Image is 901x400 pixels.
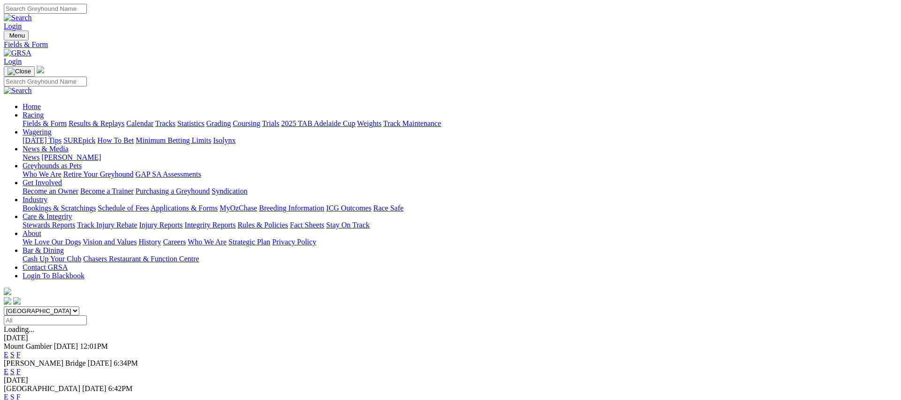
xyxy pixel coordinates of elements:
a: Login [4,57,22,65]
a: Greyhounds as Pets [23,162,82,170]
a: Bookings & Scratchings [23,204,96,212]
a: Stay On Track [326,221,369,229]
a: History [138,238,161,246]
a: Stewards Reports [23,221,75,229]
a: Industry [23,196,47,204]
div: Bar & Dining [23,255,897,263]
a: Bar & Dining [23,246,64,254]
a: Weights [357,119,382,127]
a: News & Media [23,145,69,153]
a: Care & Integrity [23,212,72,220]
a: Tracks [155,119,176,127]
button: Toggle navigation [4,31,29,40]
a: 2025 TAB Adelaide Cup [281,119,355,127]
a: Home [23,102,41,110]
a: Fact Sheets [290,221,324,229]
a: We Love Our Dogs [23,238,81,246]
a: About [23,229,41,237]
a: Who We Are [188,238,227,246]
a: Statistics [177,119,205,127]
span: 6:42PM [108,384,133,392]
a: Integrity Reports [184,221,236,229]
span: [PERSON_NAME] Bridge [4,359,86,367]
div: [DATE] [4,334,897,342]
div: [DATE] [4,376,897,384]
a: Become a Trainer [80,187,134,195]
a: Grading [206,119,231,127]
img: Close [8,68,31,75]
span: [GEOGRAPHIC_DATA] [4,384,80,392]
a: Login To Blackbook [23,272,84,280]
a: [DATE] Tips [23,136,61,144]
a: Injury Reports [139,221,183,229]
a: Schedule of Fees [98,204,149,212]
div: News & Media [23,153,897,162]
a: MyOzChase [220,204,257,212]
div: Get Involved [23,187,897,196]
input: Select date [4,315,87,325]
div: Racing [23,119,897,128]
div: Industry [23,204,897,212]
a: GAP SA Assessments [136,170,201,178]
a: E [4,351,8,359]
a: Privacy Policy [272,238,316,246]
span: Loading... [4,325,34,333]
a: Get Involved [23,179,62,187]
div: Wagering [23,136,897,145]
span: [DATE] [88,359,112,367]
a: Contact GRSA [23,263,68,271]
a: Track Injury Rebate [77,221,137,229]
a: [PERSON_NAME] [41,153,101,161]
img: Search [4,86,32,95]
a: Trials [262,119,279,127]
a: Wagering [23,128,52,136]
span: [DATE] [82,384,107,392]
img: facebook.svg [4,297,11,305]
a: Chasers Restaurant & Function Centre [83,255,199,263]
a: Vision and Values [83,238,137,246]
div: About [23,238,897,246]
a: Cash Up Your Club [23,255,81,263]
a: SUREpick [63,136,95,144]
div: Care & Integrity [23,221,897,229]
span: Mount Gambier [4,342,52,350]
a: News [23,153,39,161]
a: Isolynx [213,136,236,144]
a: Coursing [233,119,260,127]
img: Search [4,14,32,22]
a: Strategic Plan [229,238,270,246]
a: Retire Your Greyhound [63,170,134,178]
a: Careers [163,238,186,246]
button: Toggle navigation [4,66,35,77]
a: S [10,351,15,359]
a: How To Bet [98,136,134,144]
a: Login [4,22,22,30]
span: 12:01PM [80,342,108,350]
a: Calendar [126,119,153,127]
a: Become an Owner [23,187,78,195]
img: logo-grsa-white.png [4,288,11,295]
img: logo-grsa-white.png [37,66,44,73]
a: F [16,368,21,376]
a: Fields & Form [23,119,67,127]
a: Applications & Forms [151,204,218,212]
span: [DATE] [54,342,78,350]
a: Who We Are [23,170,61,178]
a: Results & Replays [69,119,124,127]
input: Search [4,4,87,14]
a: ICG Outcomes [326,204,371,212]
a: E [4,368,8,376]
a: Syndication [212,187,247,195]
a: Rules & Policies [237,221,288,229]
a: Track Maintenance [383,119,441,127]
input: Search [4,77,87,86]
span: 6:34PM [114,359,138,367]
div: Greyhounds as Pets [23,170,897,179]
a: F [16,351,21,359]
a: Breeding Information [259,204,324,212]
img: GRSA [4,49,31,57]
a: Fields & Form [4,40,897,49]
a: Race Safe [373,204,403,212]
a: Racing [23,111,44,119]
